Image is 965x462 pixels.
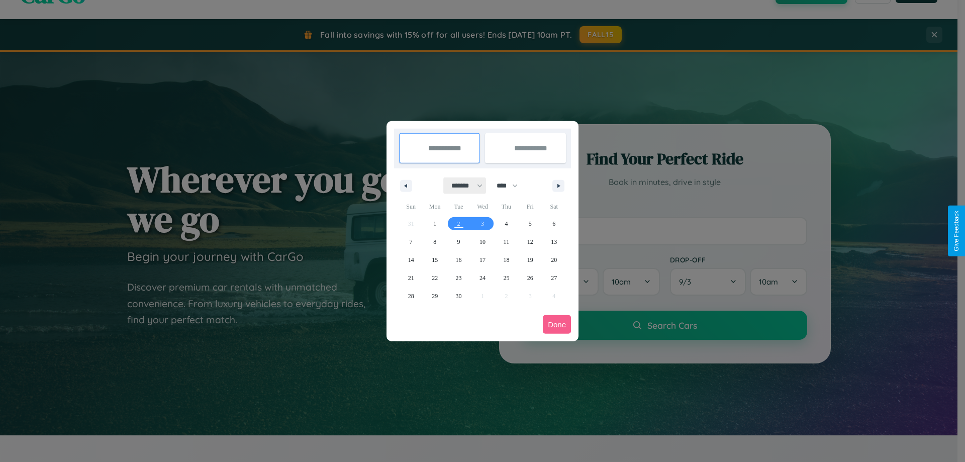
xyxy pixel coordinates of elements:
span: Thu [495,199,518,215]
span: 24 [479,269,486,287]
button: 11 [495,233,518,251]
button: 8 [423,233,446,251]
span: 13 [551,233,557,251]
span: 12 [527,233,533,251]
button: 25 [495,269,518,287]
button: 1 [423,215,446,233]
button: 14 [399,251,423,269]
div: Give Feedback [953,211,960,251]
span: 25 [503,269,509,287]
span: 21 [408,269,414,287]
span: Mon [423,199,446,215]
span: 23 [456,269,462,287]
span: Fri [518,199,542,215]
span: 16 [456,251,462,269]
span: 9 [457,233,460,251]
span: 20 [551,251,557,269]
button: 20 [542,251,566,269]
button: 21 [399,269,423,287]
span: 8 [433,233,436,251]
span: 11 [504,233,510,251]
button: 2 [447,215,470,233]
button: 27 [542,269,566,287]
span: 19 [527,251,533,269]
span: 27 [551,269,557,287]
button: 7 [399,233,423,251]
button: 19 [518,251,542,269]
span: 17 [479,251,486,269]
button: 9 [447,233,470,251]
button: 30 [447,287,470,305]
button: 28 [399,287,423,305]
button: 26 [518,269,542,287]
button: 13 [542,233,566,251]
button: 6 [542,215,566,233]
button: 15 [423,251,446,269]
span: 4 [505,215,508,233]
button: 18 [495,251,518,269]
span: 6 [552,215,555,233]
button: 4 [495,215,518,233]
span: 22 [432,269,438,287]
button: 10 [470,233,494,251]
span: 26 [527,269,533,287]
span: Wed [470,199,494,215]
span: 29 [432,287,438,305]
button: 24 [470,269,494,287]
button: 16 [447,251,470,269]
span: 10 [479,233,486,251]
span: 7 [410,233,413,251]
span: Sat [542,199,566,215]
span: 2 [457,215,460,233]
span: Sun [399,199,423,215]
button: 22 [423,269,446,287]
span: 28 [408,287,414,305]
span: 1 [433,215,436,233]
span: 3 [481,215,484,233]
span: Tue [447,199,470,215]
button: 23 [447,269,470,287]
span: 5 [529,215,532,233]
button: 12 [518,233,542,251]
button: 17 [470,251,494,269]
span: 15 [432,251,438,269]
button: 3 [470,215,494,233]
span: 30 [456,287,462,305]
button: 5 [518,215,542,233]
span: 14 [408,251,414,269]
button: Done [543,315,571,334]
span: 18 [503,251,509,269]
button: 29 [423,287,446,305]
